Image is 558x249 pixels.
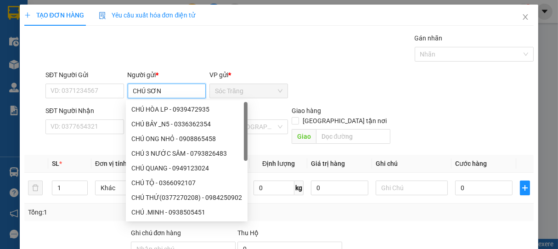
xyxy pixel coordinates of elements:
[5,5,133,39] li: Vĩnh Thành (Sóc Trăng)
[316,129,390,144] input: Dọc đường
[292,107,321,114] span: Giao hàng
[131,119,242,129] div: CHÚ BẢY _N5 - 0336362354
[131,104,242,114] div: CHÚ HÒA LP - 0939472935
[131,229,181,237] label: Ghi chú đơn hàng
[126,161,248,175] div: CHÚ QUANG - 0949123024
[5,62,11,68] span: environment
[299,116,390,126] span: [GEOGRAPHIC_DATA] tận nơi
[131,163,242,173] div: CHÚ QUANG - 0949123024
[63,62,70,68] span: environment
[5,50,63,60] li: VP Sóc Trăng
[45,70,124,80] div: SĐT Người Gửi
[24,12,31,18] span: plus
[126,117,248,131] div: CHÚ BẢY _N5 - 0336362354
[131,148,242,158] div: CHÚ 3 NƯỚC SÂM - 0793826483
[131,192,242,203] div: CHÚ THỨ(0377270208) - 0984250902
[24,11,84,19] span: TẠO ĐƠN HÀNG
[52,160,59,167] span: SL
[215,84,282,98] span: Sóc Trăng
[131,178,242,188] div: CHÚ TỘ - 0366092107
[513,5,538,30] button: Close
[415,34,443,42] label: Gán nhãn
[520,181,530,195] button: plus
[262,160,295,167] span: Định lượng
[126,146,248,161] div: CHÚ 3 NƯỚC SÂM - 0793826483
[522,13,529,21] span: close
[99,11,196,19] span: Yêu cầu xuất hóa đơn điện tử
[311,181,368,195] input: 0
[28,181,43,195] button: delete
[126,205,248,220] div: CHÚ .MINH - 0938505451
[520,184,530,192] span: plus
[126,102,248,117] div: CHÚ HÒA LP - 0939472935
[126,190,248,205] div: CHÚ THỨ(0377270208) - 0984250902
[311,160,345,167] span: Giá trị hàng
[376,181,447,195] input: Ghi Chú
[126,131,248,146] div: CHÚ ONG NHỎ - 0908865458
[237,229,259,237] span: Thu Hộ
[128,70,206,80] div: Người gửi
[126,175,248,190] div: CHÚ TỘ - 0366092107
[455,160,487,167] span: Cước hàng
[131,134,242,144] div: CHÚ ONG NHỎ - 0908865458
[294,181,304,195] span: kg
[28,207,216,217] div: Tổng: 1
[99,12,106,19] img: icon
[95,160,130,167] span: Đơn vị tính
[292,129,316,144] span: Giao
[131,207,242,217] div: CHÚ .MINH - 0938505451
[209,70,288,80] div: VP gửi
[63,50,122,60] li: VP Quận 8
[372,155,451,173] th: Ghi chú
[101,181,161,195] span: Khác
[5,5,37,37] img: logo.jpg
[45,106,124,116] div: SĐT Người Nhận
